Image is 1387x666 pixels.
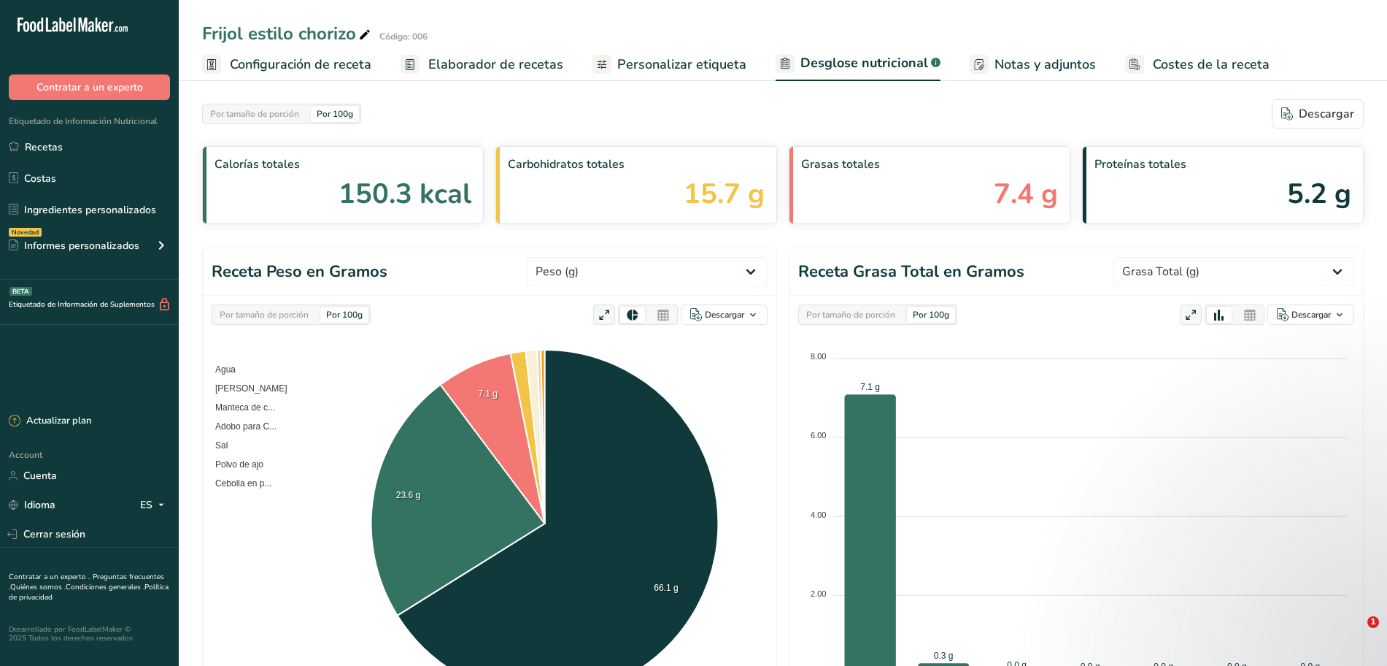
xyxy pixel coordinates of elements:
div: Descargar [1281,105,1354,123]
a: Política de privacidad [9,582,169,602]
a: Costes de la receta [1125,48,1270,81]
span: Personalizar etiqueta [617,55,746,74]
div: ES [140,497,170,514]
a: Configuración de receta [202,48,371,81]
tspan: 6.00 [811,431,826,440]
span: 7.4 g [994,173,1058,215]
span: Carbohidratos totales [508,156,765,173]
div: Código: 006 [379,30,428,43]
span: Cebolla en p... [204,478,271,489]
button: Descargar [1272,99,1364,129]
a: Desglose nutricional [776,47,940,82]
a: Quiénes somos . [10,582,66,592]
a: Contratar a un experto . [9,572,90,582]
div: Por 100g [311,106,359,122]
div: Por tamaño de porción [214,307,314,323]
button: Descargar [1267,305,1354,325]
span: Desglose nutricional [800,53,928,73]
div: BETA [9,287,32,296]
iframe: Intercom live chat [1337,616,1372,651]
tspan: 4.00 [811,510,826,519]
div: Desarrollado por FoodLabelMaker © 2025 Todos los derechos reservados [9,625,170,643]
div: Descargar [1291,308,1331,321]
div: Por 100g [907,307,955,323]
span: Calorías totales [215,156,471,173]
span: Sal [204,440,228,451]
a: Notas y adjuntos [970,48,1096,81]
a: Personalizar etiqueta [592,48,746,81]
span: Elaborador de recetas [428,55,563,74]
span: Grasas totales [801,156,1058,173]
div: Por tamaño de porción [204,106,305,122]
tspan: 8.00 [811,352,826,361]
button: Descargar [681,305,768,325]
a: Condiciones generales . [66,582,144,592]
div: Por 100g [320,307,368,323]
span: Notas y adjuntos [994,55,1096,74]
div: Novedad [9,228,42,237]
span: Configuración de receta [230,55,371,74]
a: Elaborador de recetas [401,48,563,81]
tspan: 2.00 [811,589,826,598]
h1: Receta Grasa Total en Gramos [798,260,1024,284]
div: Informes personalizados [9,238,139,253]
a: Idioma [9,492,55,518]
span: Proteínas totales [1094,156,1351,173]
span: Agua [204,364,236,375]
span: 1 [1367,616,1379,628]
span: 15.7 g [684,173,765,215]
span: Adobo para C... [204,421,277,432]
div: Por tamaño de porción [800,307,901,323]
span: Costes de la receta [1153,55,1270,74]
div: Actualizar plan [9,414,91,429]
span: 5.2 g [1287,173,1351,215]
a: Preguntas frecuentes . [9,572,164,592]
div: Descargar [705,308,744,321]
button: Contratar a un experto [9,74,170,100]
div: Frijol estilo chorizo [202,20,374,47]
span: 150.3 kcal [339,173,471,215]
span: [PERSON_NAME] [204,383,287,394]
h1: Receta Peso en Gramos [212,260,387,284]
span: Polvo de ajo [204,459,263,470]
span: Manteca de c... [204,402,275,413]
